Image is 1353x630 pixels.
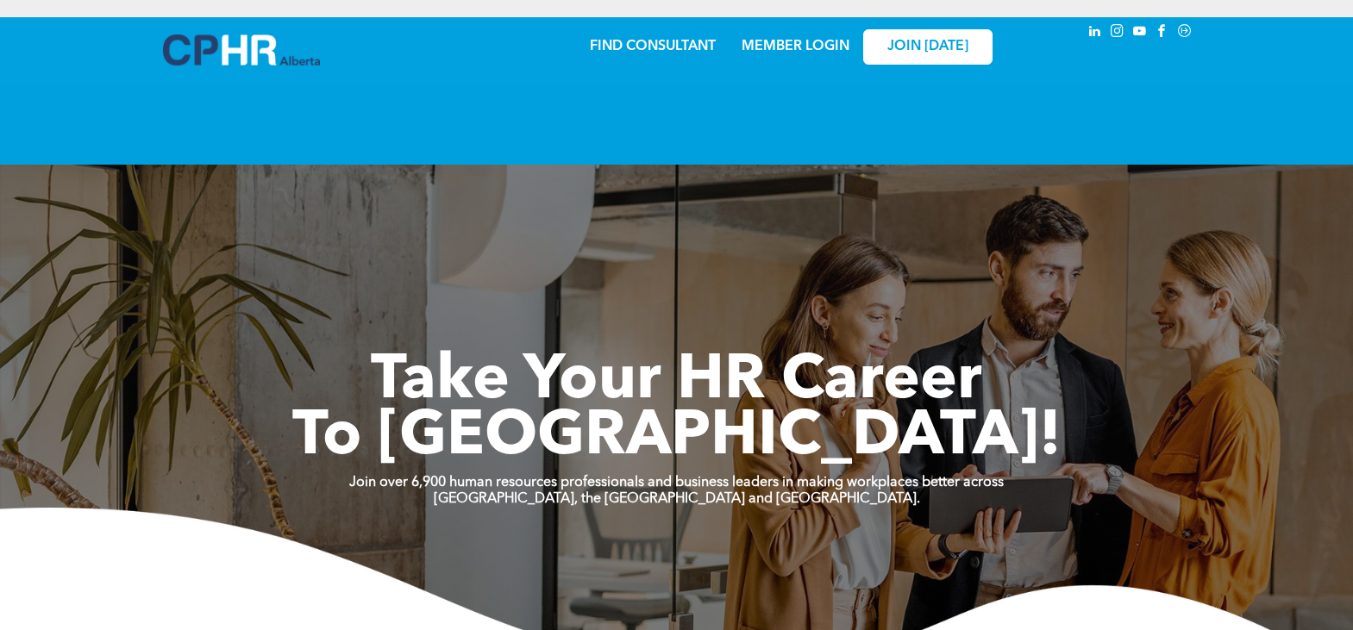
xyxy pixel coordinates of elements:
strong: [GEOGRAPHIC_DATA], the [GEOGRAPHIC_DATA] and [GEOGRAPHIC_DATA]. [434,492,920,506]
a: facebook [1153,22,1172,45]
span: To [GEOGRAPHIC_DATA]! [292,407,1062,469]
strong: Join over 6,900 human resources professionals and business leaders in making workplaces better ac... [349,476,1004,490]
a: JOIN [DATE] [863,29,993,65]
a: MEMBER LOGIN [742,40,849,53]
a: instagram [1108,22,1127,45]
a: linkedin [1086,22,1105,45]
a: Social network [1175,22,1194,45]
img: A blue and white logo for cp alberta [163,34,320,65]
span: Take Your HR Career [371,351,982,413]
span: JOIN [DATE] [887,39,968,55]
a: FIND CONSULTANT [590,40,716,53]
a: youtube [1131,22,1149,45]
